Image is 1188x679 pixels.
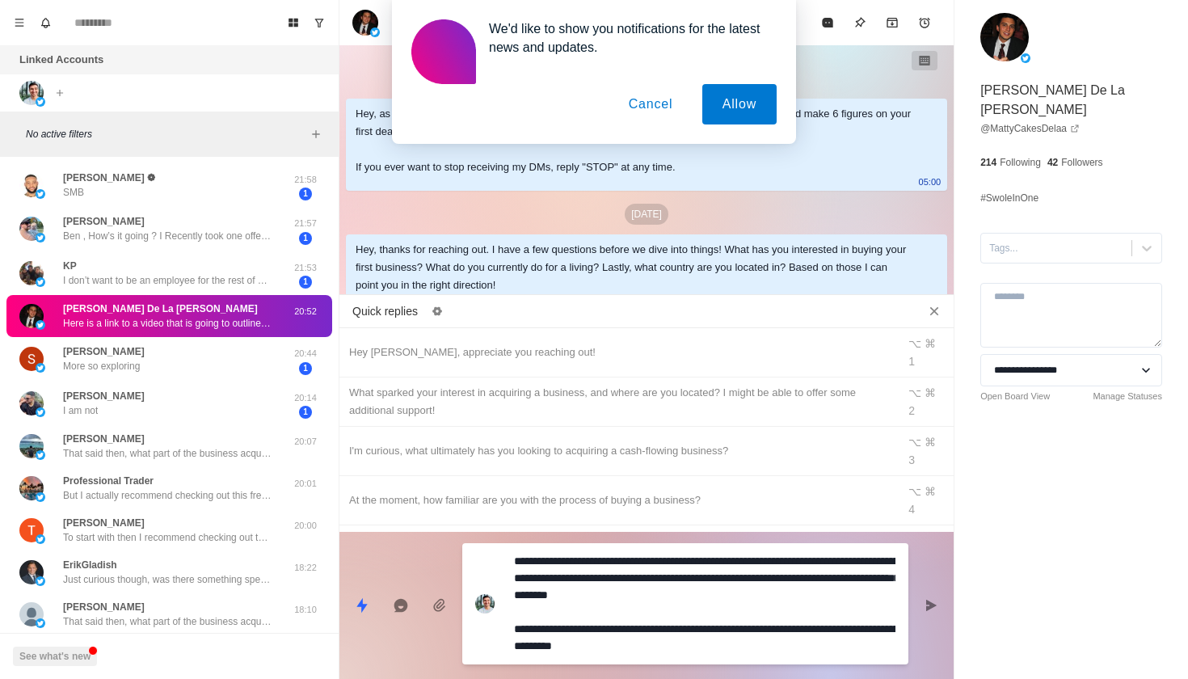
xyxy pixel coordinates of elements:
span: 1 [299,276,312,289]
img: picture [36,576,45,586]
p: But I actually recommend checking out this free course that breaks down my full strategy for acqu... [63,488,273,503]
img: picture [19,560,44,584]
img: picture [36,277,45,287]
p: [PERSON_NAME] [63,600,145,614]
img: picture [36,407,45,417]
p: [DATE] [625,204,668,225]
img: picture [36,320,45,330]
p: Ben , How’s it going ? I Recently took one offer from 100k - 400k [DATE] . Trained and managed cl... [63,229,273,243]
p: ErikGladish [63,558,117,572]
img: picture [19,602,44,626]
p: [PERSON_NAME] [63,516,145,530]
p: 21:57 [285,217,326,230]
p: 20:44 [285,347,326,361]
p: 20:52 [285,305,326,318]
p: [PERSON_NAME] ❁ [63,171,155,185]
p: To start with then I recommend checking out this free course that breaks down my full strategy fo... [63,530,273,545]
img: picture [36,363,45,373]
p: I am not [63,403,98,418]
div: We'd like to show you notifications for the latest news and updates. [476,19,777,57]
img: picture [19,391,44,415]
p: [PERSON_NAME] [63,389,145,403]
div: ⌥ ⌘ 1 [908,335,944,370]
p: [PERSON_NAME] De La [PERSON_NAME] [63,302,258,316]
img: picture [36,534,45,544]
img: picture [475,594,495,614]
span: 1 [299,406,312,419]
p: Just curious though, was there something specific that drew you toward business ownership? Since ... [63,572,273,587]
button: Quick replies [346,589,378,622]
img: picture [36,189,45,199]
p: 20:14 [285,391,326,405]
button: Reply with AI [385,589,417,622]
button: Allow [702,84,777,124]
span: 1 [299,232,312,245]
p: #SwoleInOne [980,189,1038,207]
p: 05:00 [919,173,942,191]
p: 214 [980,155,996,170]
button: Add media [423,589,456,622]
img: picture [36,233,45,242]
p: 18:10 [285,603,326,617]
button: Close quick replies [921,298,947,324]
p: 21:58 [285,173,326,187]
img: notification icon [411,19,476,84]
p: That said then, what part of the business acquisitions process do you feel you’ll need the most g... [63,614,273,629]
img: picture [36,492,45,502]
div: Hey [PERSON_NAME], appreciate you reaching out! [349,344,887,361]
p: 18:22 [285,561,326,575]
p: [PERSON_NAME] [63,214,145,229]
p: 42 [1047,155,1058,170]
p: That said then, what part of the business acquisitions process do you feel you’ll need the most g... [63,446,273,461]
p: [PERSON_NAME] [63,344,145,359]
img: picture [19,434,44,458]
div: At the moment, how familiar are you with the process of buying a business? [349,491,887,509]
p: 11:27 [919,291,942,309]
p: More so exploring [63,359,140,373]
p: Quick replies [352,303,418,320]
p: I don’t want to be an employee for the rest of my life and want something I can build [63,273,273,288]
img: picture [19,173,44,197]
p: 20:07 [285,435,326,449]
div: ⌥ ⌘ 4 [908,483,944,518]
span: 1 [299,362,312,375]
button: Send message [915,589,947,622]
div: What sparked your interest in acquiring a business, and where are you located? I might be able to... [349,384,887,420]
img: picture [19,304,44,328]
p: 20:00 [285,519,326,533]
span: 1 [299,188,312,200]
p: 20:01 [285,477,326,491]
p: Professional Trader [63,474,154,488]
button: See what's new [13,647,97,666]
img: picture [36,618,45,628]
img: picture [19,518,44,542]
div: Hey, thanks for reaching out. I have a few questions before we dive into things! What has you int... [356,241,912,294]
p: [PERSON_NAME] [63,432,145,446]
img: picture [36,450,45,460]
p: 21:53 [285,261,326,275]
img: picture [19,476,44,500]
p: KP [63,259,77,273]
img: picture [19,347,44,371]
p: Followers [1061,155,1102,170]
div: ⌥ ⌘ 2 [908,384,944,420]
button: Edit quick replies [424,298,450,324]
img: picture [19,261,44,285]
a: Manage Statuses [1093,390,1162,403]
div: I'm curious, what ultimately has you looking to acquiring a cash-flowing business? [349,442,887,460]
p: SMB [63,185,84,200]
p: Following [1000,155,1041,170]
a: Open Board View [980,390,1050,403]
img: picture [19,217,44,241]
button: Cancel [609,84,693,124]
p: Here is a link to a video that is going to outline in more depth, what we do and how we can help,... [63,316,273,331]
div: ⌥ ⌘ 3 [908,433,944,469]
